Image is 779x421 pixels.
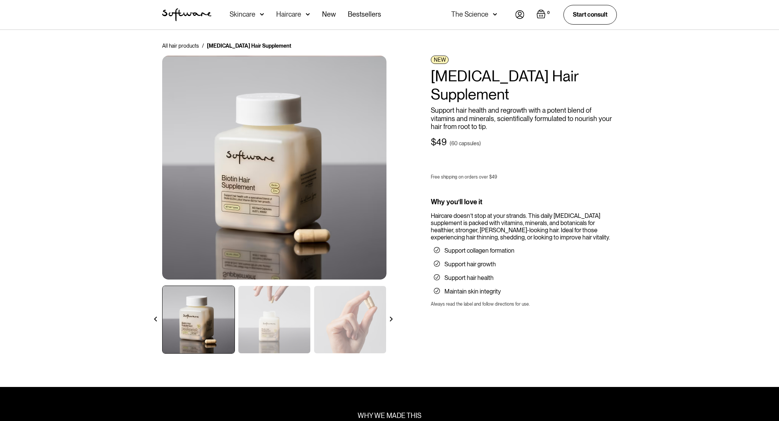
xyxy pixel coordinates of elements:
div: (60 capsules) [450,140,481,147]
img: Biotin Supplement For Hair Growth [162,56,386,280]
li: Support hair health [434,274,614,282]
div: [MEDICAL_DATA] Hair Supplement [207,42,291,50]
img: arrow left [153,317,158,322]
img: Software Logo [162,8,211,21]
a: home [162,8,211,21]
div: Always read the label and follow directions for use. [431,301,617,307]
div: / [202,42,204,50]
h1: [MEDICAL_DATA] Hair Supplement [431,67,617,103]
p: Free shipping on orders over $49 [431,174,497,180]
a: All hair products [162,42,199,50]
div: $ [431,137,436,148]
a: Open cart [537,9,551,20]
img: arrow down [493,11,497,18]
div: Haircare [276,11,301,18]
div: NEW [431,56,449,64]
img: arrow right [389,317,394,322]
li: Support collagen formation [434,247,614,255]
li: Support hair growth [434,261,614,268]
img: arrow down [260,11,264,18]
div: 0 [546,9,551,16]
p: Support hair health and regrowth with a potent blend of vitamins and minerals, scientifically for... [431,106,617,131]
div: Why you’ll love it [431,198,617,206]
img: arrow down [306,11,310,18]
a: Start consult [563,5,617,24]
div: WHY WE MADE THIS [358,412,421,420]
div: Skincare [230,11,255,18]
div: Haircare doesn’t stop at your strands. This daily [MEDICAL_DATA] supplement is packed with vitami... [431,212,617,241]
div: The Science [451,11,488,18]
li: Maintain skin integrity [434,288,614,295]
div: 49 [436,137,447,148]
